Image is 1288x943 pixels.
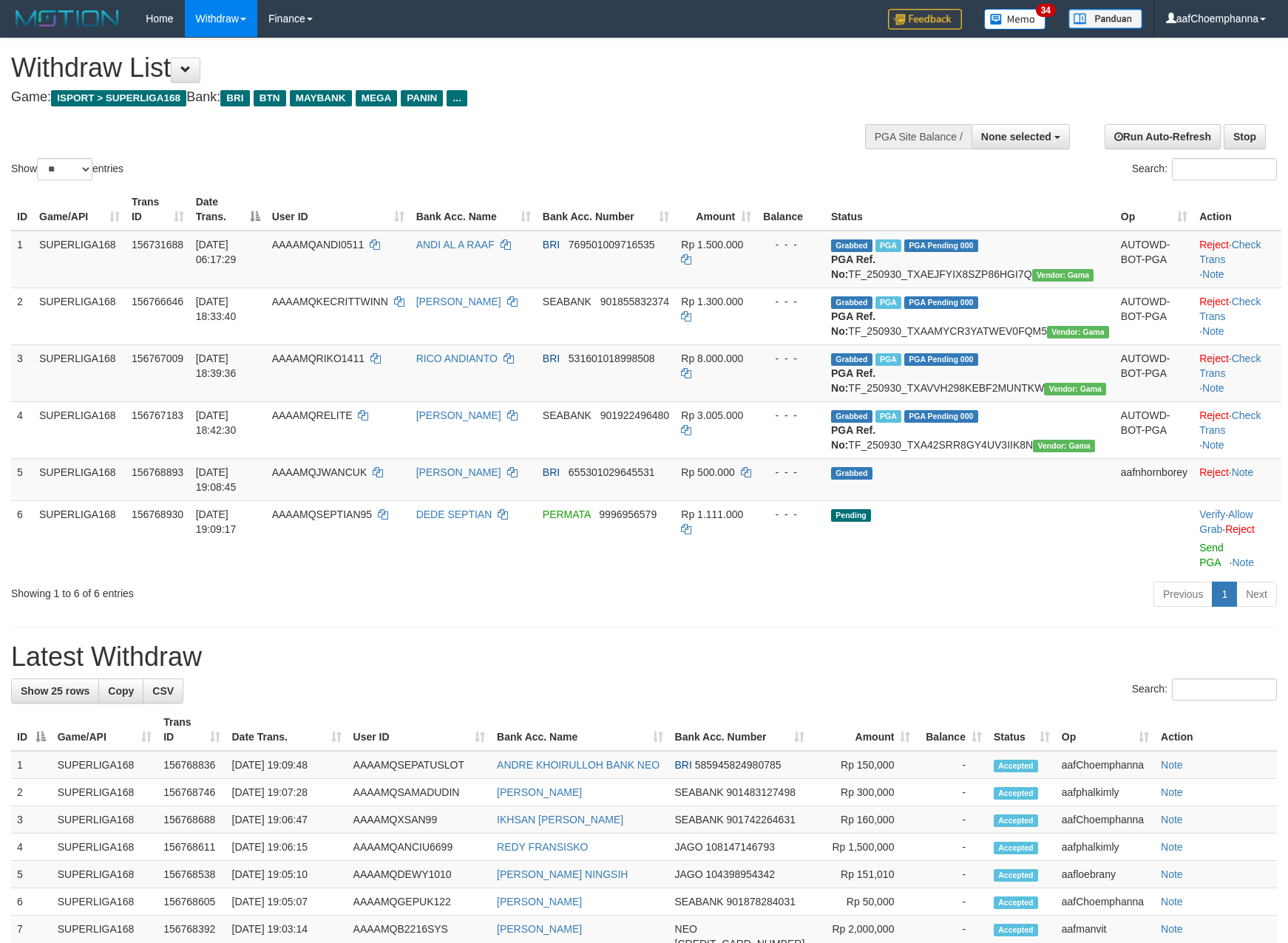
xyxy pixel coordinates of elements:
[875,410,901,423] span: Marked by aafheankoy
[904,410,978,423] span: PGA Pending
[1199,542,1224,568] a: Send PGA
[569,239,655,251] span: Copy 769501009716535 to clipboard
[1199,353,1229,364] a: Reject
[272,296,388,307] span: AAAAMQKECRITTWINN
[226,709,348,751] th: Date Trans.: activate to sort column ascending
[675,841,703,853] span: JAGO
[152,685,174,697] span: CSV
[126,188,190,231] th: Trans ID: activate to sort column ascending
[497,868,628,880] a: [PERSON_NAME] NINGSIH
[1044,383,1106,395] span: Vendor URL: https://trx31.1velocity.biz
[157,888,226,916] td: 156768605
[497,896,582,908] a: [PERSON_NAME]
[675,188,757,231] th: Amount: activate to sort column ascending
[11,861,52,888] td: 5
[401,90,443,106] span: PANIN
[11,580,526,601] div: Showing 1 to 6 of 6 entries
[675,759,692,771] span: BRI
[143,678,183,704] a: CSV
[497,759,660,771] a: ANDRE KHOIRULLOH BANK NEO
[1193,500,1281,576] td: · ·
[543,296,592,307] span: SEABANK
[11,834,52,861] td: 4
[497,923,582,935] a: [PERSON_NAME]
[497,841,588,853] a: REDY FRANSISKO
[1202,439,1224,451] a: Note
[11,401,33,458] td: 4
[272,353,365,364] span: AAAAMQRIKO1411
[11,158,123,180] label: Show entries
[681,409,743,421] span: Rp 3.005.000
[1199,508,1253,535] span: ·
[157,806,226,834] td: 156768688
[11,458,33,500] td: 5
[52,709,157,751] th: Game/API: activate to sort column ascending
[825,401,1115,458] td: TF_250930_TXA42SRR8GY4UV3IIK8N
[11,287,33,344] td: 2
[1033,440,1095,452] span: Vendor URL: https://trx31.1velocity.biz
[416,353,498,364] a: RICO ANDIANTO
[675,814,724,825] span: SEABANK
[1193,287,1281,344] td: · ·
[727,896,796,908] span: Copy 901878284031 to clipboard
[348,709,491,751] th: User ID: activate to sort column ascending
[543,508,591,520] span: PERMATA
[132,353,183,364] span: 156767009
[1161,896,1183,908] a: Note
[1056,779,1155,806] td: aafphalkimly
[681,296,743,307] span: Rp 1.300.000
[1153,582,1213,607] a: Previous
[416,409,501,421] a: [PERSON_NAME]
[52,861,157,888] td: SUPERLIGA168
[1115,401,1193,458] td: AUTOWD-BOT-PGA
[1224,124,1266,149] a: Stop
[1199,353,1261,379] a: Check Trans
[810,888,916,916] td: Rp 50,000
[1202,325,1224,337] a: Note
[52,888,157,916] td: SUPERLIGA168
[1212,582,1237,607] a: 1
[727,786,796,798] span: Copy 901483127498 to clipboard
[190,188,266,231] th: Date Trans.: activate to sort column descending
[763,294,819,309] div: - - -
[132,409,183,421] span: 156767183
[831,239,872,252] span: Grabbed
[831,410,872,423] span: Grabbed
[1056,834,1155,861] td: aafphalkimly
[1056,709,1155,751] th: Op: activate to sort column ascending
[537,188,676,231] th: Bank Acc. Number: activate to sort column ascending
[916,861,987,888] td: -
[348,806,491,834] td: AAAAMQXSAN99
[675,923,697,935] span: NEO
[226,888,348,916] td: [DATE] 19:05:07
[11,90,844,105] h4: Game: Bank:
[157,861,226,888] td: 156768538
[1105,124,1221,149] a: Run Auto-Refresh
[196,239,237,265] span: [DATE] 06:17:29
[1199,296,1261,322] a: Check Trans
[763,507,819,522] div: - - -
[994,869,1038,882] span: Accepted
[196,409,237,436] span: [DATE] 18:42:30
[825,231,1115,288] td: TF_250930_TXAEJFYIX8SZP86HGI7Q
[1056,861,1155,888] td: aafloebrany
[416,508,492,520] a: DEDE SEPTIAN
[543,466,560,478] span: BRI
[888,9,962,30] img: Feedback.jpg
[831,353,872,366] span: Grabbed
[904,296,978,309] span: PGA Pending
[825,287,1115,344] td: TF_250930_TXAAMYCR3YATWEV0FQM5
[1199,409,1229,421] a: Reject
[994,842,1038,854] span: Accepted
[1115,231,1193,288] td: AUTOWD-BOT-PGA
[11,806,52,834] td: 3
[1068,9,1142,29] img: panduan.png
[157,709,226,751] th: Trans ID: activate to sort column ascending
[1193,401,1281,458] td: · ·
[1202,268,1224,280] a: Note
[226,779,348,806] td: [DATE] 19:07:28
[600,409,669,421] span: Copy 901922496480 to clipboard
[763,237,819,252] div: - - -
[831,296,872,309] span: Grabbed
[1232,556,1254,568] a: Note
